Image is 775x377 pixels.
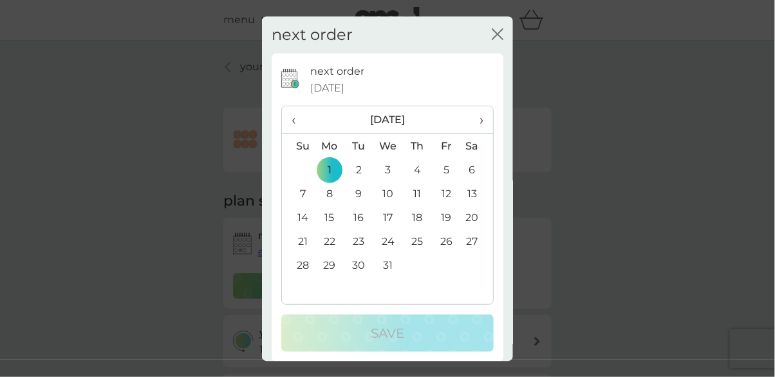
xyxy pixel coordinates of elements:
td: 30 [344,254,373,278]
td: 5 [432,159,461,182]
td: 8 [315,182,344,206]
td: 14 [282,206,315,230]
td: 9 [344,182,373,206]
td: 4 [403,159,432,182]
td: 12 [432,182,461,206]
button: Save [281,315,494,353]
td: 27 [461,230,493,254]
td: 11 [403,182,432,206]
td: 31 [373,254,403,278]
td: 18 [403,206,432,230]
td: 3 [373,159,403,182]
td: 16 [344,206,373,230]
span: ‹ [292,107,305,134]
th: We [373,134,403,159]
td: 21 [282,230,315,254]
h2: next order [272,26,353,44]
td: 2 [344,159,373,182]
span: [DATE] [310,80,344,97]
td: 28 [282,254,315,278]
td: 10 [373,182,403,206]
td: 1 [315,159,344,182]
th: Th [403,134,432,159]
td: 29 [315,254,344,278]
td: 17 [373,206,403,230]
td: 23 [344,230,373,254]
th: Fr [432,134,461,159]
th: [DATE] [315,107,461,135]
span: › [471,107,483,134]
td: 22 [315,230,344,254]
th: Su [282,134,315,159]
td: 6 [461,159,493,182]
button: close [492,28,503,42]
td: 19 [432,206,461,230]
p: next order [310,64,364,81]
td: 20 [461,206,493,230]
td: 24 [373,230,403,254]
td: 13 [461,182,493,206]
th: Mo [315,134,344,159]
th: Tu [344,134,373,159]
td: 25 [403,230,432,254]
p: Save [371,324,404,344]
td: 26 [432,230,461,254]
th: Sa [461,134,493,159]
td: 7 [282,182,315,206]
td: 15 [315,206,344,230]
